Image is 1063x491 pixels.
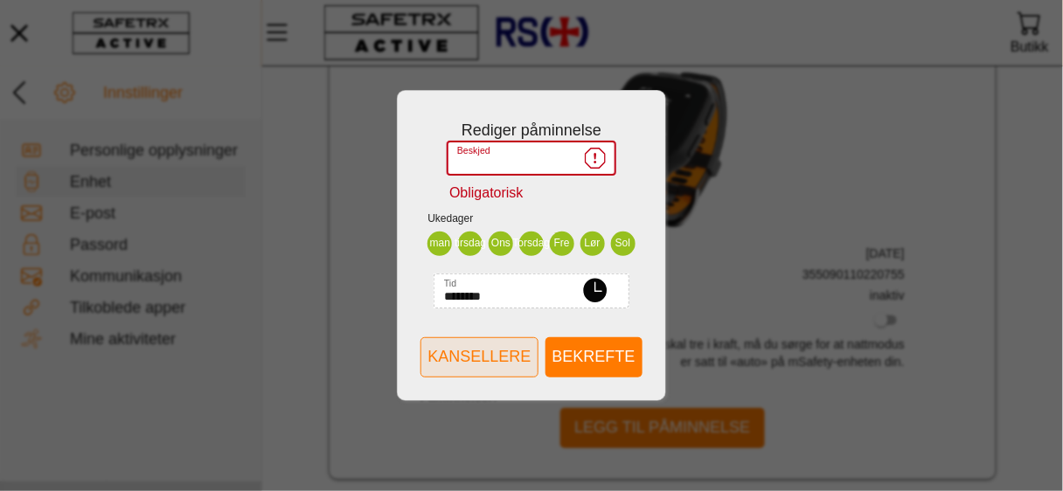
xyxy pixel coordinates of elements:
img: ClockStart.svg [582,277,609,304]
font: Lør [585,237,601,249]
button: Kansellere [420,337,538,377]
font: tirsdag [455,237,486,249]
input: Tid [444,273,566,308]
font: man [430,237,450,249]
font: Torsdag [513,237,551,249]
input: Beskjed [457,141,580,176]
font: Fre [554,237,570,249]
button: Bekrefte [545,337,643,377]
font: Bekrefte [552,348,636,365]
font: Ukedager [427,212,473,225]
font: Ons [491,237,511,249]
font: Sol [615,237,630,249]
font: Kansellere [427,348,531,365]
font: Rediger påminnelse [462,121,601,139]
font: Obligatorisk [449,185,523,200]
button: TidTid [572,267,619,315]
